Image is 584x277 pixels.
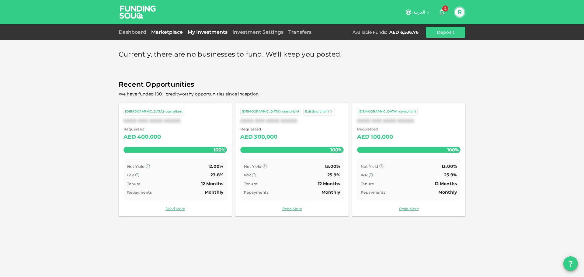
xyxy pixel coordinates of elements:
[119,91,259,97] span: We have funded 100+ creditworthy opportunities since inception
[286,29,314,35] a: Transfers
[389,29,419,35] div: AED 6,536.76
[123,118,227,124] div: XXXX XXX XXXX XXXXX
[305,109,329,113] span: Existing client
[125,109,182,114] div: [DEMOGRAPHIC_DATA]-compliant
[442,164,457,169] span: 13.00%
[436,6,448,18] button: 2
[123,126,161,132] span: Requested
[361,164,378,169] span: Net Yield
[361,173,368,177] span: IRR
[119,49,342,61] span: Currently, there are no businesses to fund. We'll keep you posted!
[137,132,161,142] div: 400,000
[353,29,387,35] div: Available Funds :
[240,206,344,212] a: Read More
[212,145,227,154] span: 100%
[119,79,465,91] span: Recent Opportunities
[438,189,457,195] span: Monthly
[123,132,136,142] div: AED
[119,103,232,216] a: [DEMOGRAPHIC_DATA]-compliantXXXX XXX XXXX XXXXX Requested AED400,000100% Net Yield 12.00% IRR 23....
[446,145,461,154] span: 100%
[361,182,374,186] span: Tenure
[127,164,145,169] span: Net Yield
[244,164,262,169] span: Net Yield
[357,126,393,132] span: Requested
[210,172,223,178] span: 23.8%
[357,132,370,142] div: AED
[329,145,344,154] span: 100%
[426,27,465,38] button: Deposit
[127,182,140,186] span: Tenure
[240,132,253,142] div: AED
[318,181,340,186] span: 12 Months
[123,206,227,212] a: Read More
[442,5,448,12] span: 2
[361,190,385,195] span: Repayments
[240,118,344,124] div: XXXX XXX XXXX XXXXX
[371,132,393,142] div: 100,000
[357,206,461,212] a: Read More
[359,109,416,114] div: [DEMOGRAPHIC_DATA]-compliant
[357,118,461,124] div: XXXX XXX XXXX XXXXX
[244,190,269,195] span: Repayments
[444,172,457,178] span: 25.9%
[352,103,465,216] a: [DEMOGRAPHIC_DATA]-compliantXXXX XXX XXXX XXXXX Requested AED100,000100% Net Yield 13.00% IRR 25....
[208,164,223,169] span: 12.00%
[322,189,340,195] span: Monthly
[244,173,251,177] span: IRR
[149,29,185,35] a: Marketplace
[119,29,149,35] a: Dashboard
[327,172,340,178] span: 25.9%
[201,181,223,186] span: 12 Months
[235,103,349,216] a: [DEMOGRAPHIC_DATA]-compliant Existing clientXXXX XXX XXXX XXXXX Requested AED300,000100% Net Yiel...
[325,164,340,169] span: 13.00%
[413,9,425,15] span: العربية
[563,256,578,271] button: question
[244,182,257,186] span: Tenure
[240,126,278,132] span: Requested
[127,173,134,177] span: IRR
[435,181,457,186] span: 12 Months
[254,132,277,142] div: 300,000
[455,8,464,17] button: R
[185,29,230,35] a: My Investments
[242,109,299,114] div: [DEMOGRAPHIC_DATA]-compliant
[230,29,286,35] a: Investment Settings
[205,189,223,195] span: Monthly
[127,190,152,195] span: Repayments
